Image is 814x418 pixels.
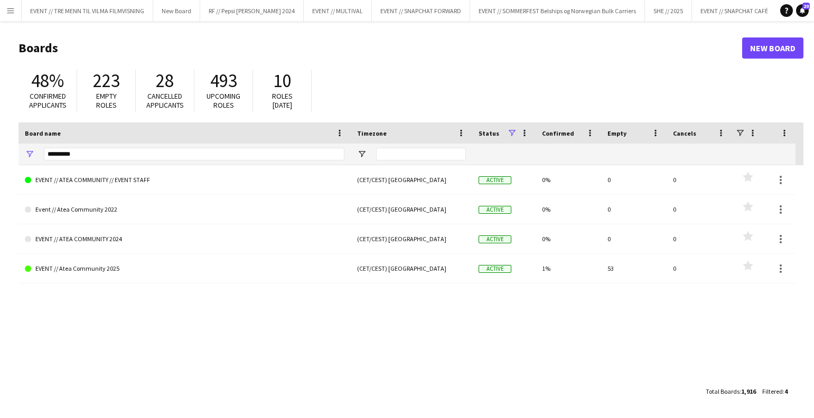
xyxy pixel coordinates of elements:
[673,129,696,137] span: Cancels
[706,387,740,395] span: Total Boards
[601,224,667,253] div: 0
[357,129,387,137] span: Timezone
[25,224,344,254] a: EVENT // ATEA COMMUNITY 2024
[741,387,756,395] span: 1,916
[31,69,64,92] span: 48%
[200,1,304,21] button: RF // Pepsi [PERSON_NAME] 2024
[156,69,174,92] span: 28
[536,195,601,224] div: 0%
[29,91,67,110] span: Confirmed applicants
[601,254,667,283] div: 53
[376,148,466,160] input: Timezone Filter Input
[667,224,732,253] div: 0
[667,195,732,224] div: 0
[25,254,344,283] a: EVENT // Atea Community 2025
[802,3,810,9] span: 20
[796,4,809,17] a: 20
[536,224,601,253] div: 0%
[357,149,367,159] button: Open Filter Menu
[351,254,472,283] div: (CET/CEST) [GEOGRAPHIC_DATA]
[25,129,61,137] span: Board name
[272,91,293,110] span: Roles [DATE]
[742,37,803,59] a: New Board
[607,129,626,137] span: Empty
[207,91,240,110] span: Upcoming roles
[351,165,472,194] div: (CET/CEST) [GEOGRAPHIC_DATA]
[784,387,788,395] span: 4
[645,1,692,21] button: SHE // 2025
[542,129,574,137] span: Confirmed
[351,195,472,224] div: (CET/CEST) [GEOGRAPHIC_DATA]
[536,254,601,283] div: 1%
[479,265,511,273] span: Active
[351,224,472,253] div: (CET/CEST) [GEOGRAPHIC_DATA]
[210,69,237,92] span: 493
[762,381,788,402] div: :
[762,387,783,395] span: Filtered
[25,165,344,195] a: EVENT // ATEA COMMUNITY // EVENT STAFF
[470,1,645,21] button: EVENT // SOMMERFEST Belships og Norwegian Bulk Carriers
[479,206,511,214] span: Active
[273,69,291,92] span: 10
[25,195,344,224] a: Event // Atea Community 2022
[601,165,667,194] div: 0
[18,40,742,56] h1: Boards
[372,1,470,21] button: EVENT // SNAPCHAT FORWARD
[667,165,732,194] div: 0
[479,129,499,137] span: Status
[304,1,372,21] button: EVENT // MULTIVAL
[667,254,732,283] div: 0
[146,91,184,110] span: Cancelled applicants
[25,149,34,159] button: Open Filter Menu
[153,1,200,21] button: New Board
[692,1,777,21] button: EVENT // SNAPCHAT CAFÈ
[44,148,344,160] input: Board name Filter Input
[479,176,511,184] span: Active
[479,235,511,243] span: Active
[706,381,756,402] div: :
[93,69,120,92] span: 223
[96,91,117,110] span: Empty roles
[22,1,153,21] button: EVENT // TRE MENN TIL VILMA FILMVISNING
[536,165,601,194] div: 0%
[601,195,667,224] div: 0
